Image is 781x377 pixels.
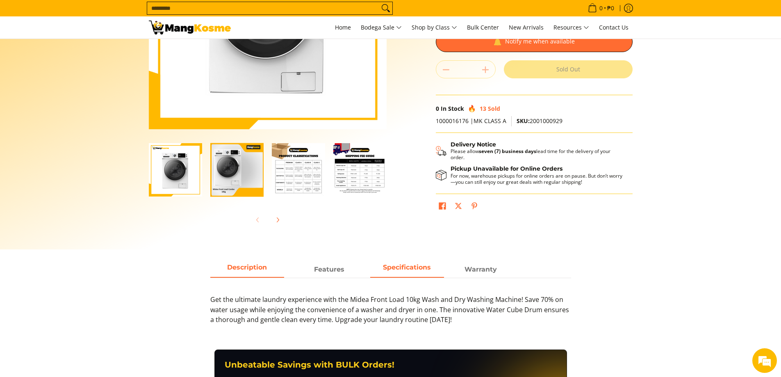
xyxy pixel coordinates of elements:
span: Specifications [370,262,444,277]
span: Sold [488,105,500,112]
a: Description 2 [370,262,444,278]
span: Warranty [444,262,518,277]
span: Contact Us [599,23,628,31]
span: ₱0 [606,5,615,11]
strong: Delivery Notice [451,141,496,148]
a: Shop by Class [408,16,461,39]
a: Description [210,262,284,278]
a: Bulk Center [463,16,503,39]
a: Bodega Sale [357,16,406,39]
p: Please allow lead time for the delivery of your order. [451,148,624,160]
button: Next [269,211,287,229]
span: Bulk Center [467,23,499,31]
button: Search [379,2,392,14]
span: In Stock [441,105,464,112]
span: Resources [553,23,589,33]
span: Home [335,23,351,31]
img: Midea Front Load 10kg Wash and Dry Washing Machine (Class A)-2 [210,138,264,202]
p: For now, warehouse pickups for online orders are on pause. But don’t worry—you can still enjoy ou... [451,173,624,185]
a: Resources [549,16,593,39]
p: Get the ultimate laundry experience with the Midea Front Load 10kg Wash and Dry Washing Machine! ... [210,295,571,333]
strong: Pickup Unavailable for Online Orders [451,165,562,172]
nav: Main Menu [239,16,633,39]
span: Bodega Sale [361,23,402,33]
span: 0 [598,5,604,11]
span: SKU: [517,117,530,125]
span: Features [292,262,366,277]
img: Midea Front Load 10kg Wash and Dry Washing Machine (Class A)-4 [333,143,387,196]
span: 13 [480,105,486,112]
img: Midea Front Load 10kg Wash and Dry Washing Machine (Class A)-1 [149,143,202,196]
div: Description [210,278,571,333]
span: 1000016176 |MK CLASS A [436,117,506,125]
a: Pin on Pinterest [469,200,480,214]
a: Share on Facebook [437,200,448,214]
a: New Arrivals [505,16,548,39]
a: Description 3 [444,262,518,278]
a: Contact Us [595,16,633,39]
span: 2001000929 [517,117,562,125]
button: Shipping & Delivery [436,141,624,161]
h3: Unbeatable Savings with BULK Orders! [225,360,557,370]
span: 0 [436,105,439,112]
span: • [585,4,617,13]
a: Post on X [453,200,464,214]
img: Midea Front Load 10kg Wash and Dry Washing Machine (Class A) | Mang Kosme [149,21,231,34]
a: Home [331,16,355,39]
a: Description 1 [292,262,366,278]
span: Shop by Class [412,23,457,33]
strong: seven (7) business days [479,148,536,155]
span: New Arrivals [509,23,544,31]
img: Midea Front Load 10kg Wash and Dry Washing Machine (Class A)-3 [272,143,325,196]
